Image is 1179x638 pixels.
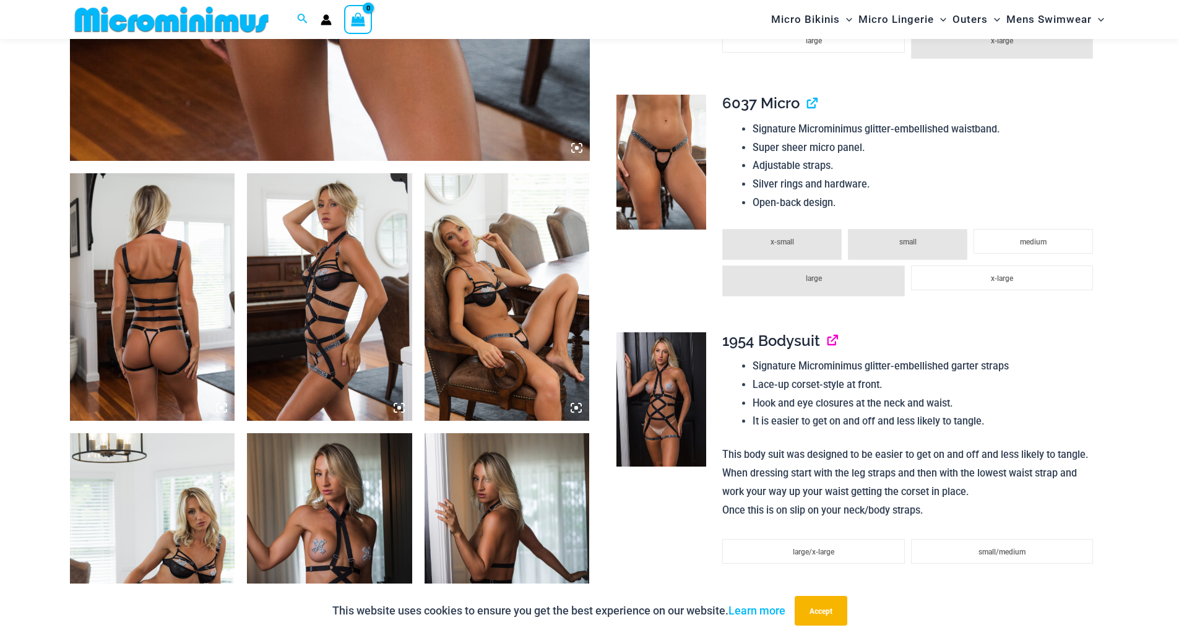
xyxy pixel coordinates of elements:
[806,37,822,45] span: large
[722,446,1099,519] p: This body suit was designed to be easier to get on and off and less likely to tangle. When dressi...
[753,157,1099,175] li: Adjustable straps.
[722,265,904,296] li: large
[1003,4,1107,35] a: Mens SwimwearMenu ToggleMenu Toggle
[753,120,1099,139] li: Signature Microminimus glitter-embellished waistband.
[753,139,1099,157] li: Super sheer micro panel.
[722,229,842,260] li: x-small
[722,539,904,564] li: large/x-large
[858,4,934,35] span: Micro Lingerie
[911,265,1093,290] li: x-large
[991,37,1013,45] span: x-large
[855,4,949,35] a: Micro LingerieMenu ToggleMenu Toggle
[978,548,1026,556] span: small/medium
[771,238,794,246] span: x-small
[911,539,1093,564] li: small/medium
[949,4,1003,35] a: OutersMenu ToggleMenu Toggle
[70,6,274,33] img: MM SHOP LOGO FLAT
[425,173,590,421] img: Invitation to Temptation Midnight 1037 Bra 6037 Thong
[974,229,1093,254] li: medium
[840,4,852,35] span: Menu Toggle
[771,4,840,35] span: Micro Bikinis
[1092,4,1104,35] span: Menu Toggle
[722,94,800,112] span: 6037 Micro
[988,4,1000,35] span: Menu Toggle
[952,4,988,35] span: Outers
[332,601,785,620] p: This website uses cookies to ensure you get the best experience on our website.
[934,4,946,35] span: Menu Toggle
[70,173,235,421] img: Invitation to Temptation Midnight 1037 Bra 6037 Thong 1954 Bodysuit
[728,604,785,617] a: Learn more
[753,194,1099,212] li: Open-back design.
[616,95,706,230] img: Invitation to Temptation Midnight Thong 1954
[911,28,1093,59] li: x-large
[321,14,332,25] a: Account icon link
[722,28,904,53] li: large
[616,332,706,467] img: Invitation to Temptation Midnight 1954 Bodysuit
[795,596,847,626] button: Accept
[766,2,1110,37] nav: Site Navigation
[753,394,1099,413] li: Hook and eye closures at the neck and waist.
[991,274,1013,283] span: x-large
[753,412,1099,431] li: It is easier to get on and off and less likely to tangle.
[899,238,917,246] span: small
[297,12,308,27] a: Search icon link
[344,5,373,33] a: View Shopping Cart, empty
[753,357,1099,376] li: Signature Microminimus glitter-embellished garter straps
[1020,238,1047,246] span: medium
[793,548,834,556] span: large/x-large
[806,274,822,283] span: large
[753,376,1099,394] li: Lace-up corset-style at front.
[848,229,967,260] li: small
[722,332,820,350] span: 1954 Bodysuit
[247,173,412,421] img: Invitation to Temptation Midnight 1037 Bra 6037 Thong 1954 Bodysuit
[768,4,855,35] a: Micro BikinisMenu ToggleMenu Toggle
[753,175,1099,194] li: Silver rings and hardware.
[1006,4,1092,35] span: Mens Swimwear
